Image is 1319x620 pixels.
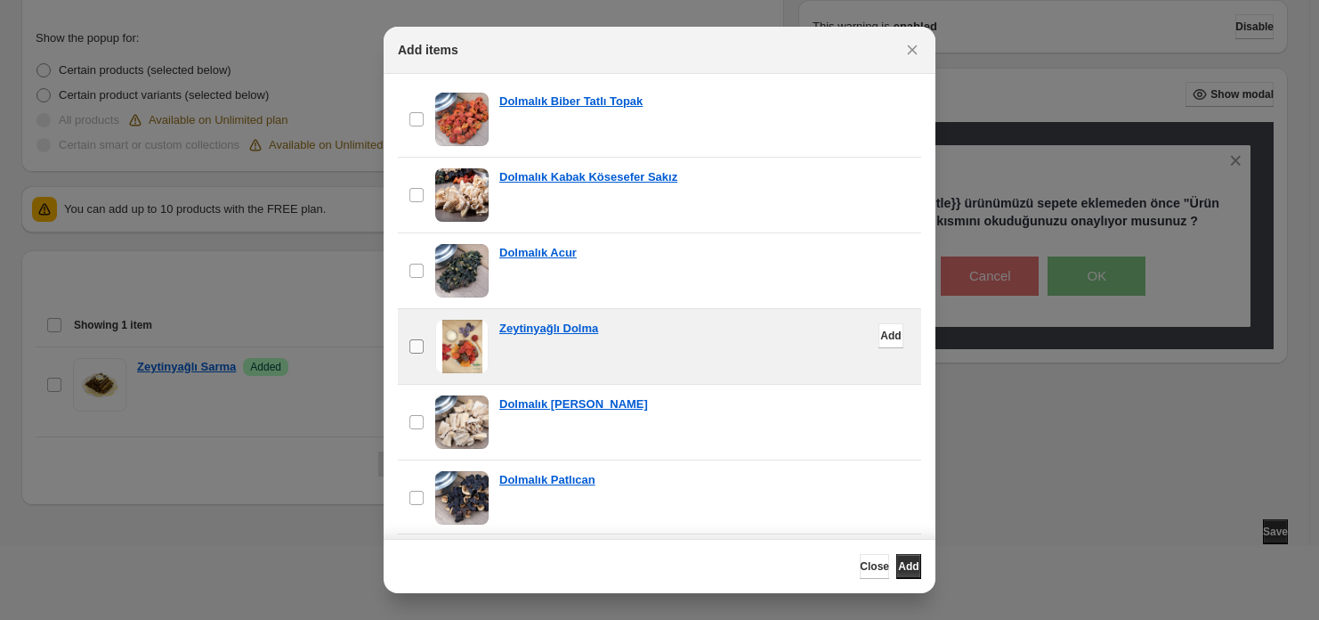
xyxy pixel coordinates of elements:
[435,471,489,525] img: Dolmalık Patlıcan
[435,396,489,449] img: Dolmalık Kabak Haylan
[499,93,643,110] a: Dolmalık Biber Tatlı Topak
[435,93,489,146] img: Dolmalık Biber Tatlı Topak
[499,471,595,489] a: Dolmalık Patlıcan
[860,554,889,579] button: Close
[898,559,918,574] span: Add
[398,41,458,59] h2: Add items
[499,396,648,413] a: Dolmalık [PERSON_NAME]
[880,329,901,343] span: Add
[896,554,921,579] button: Add
[900,37,925,62] button: Close
[499,168,677,186] a: Dolmalık Kabak Kösesefer Sakız
[860,559,889,574] span: Close
[435,168,489,222] img: Dolmalık Kabak Kösesefer Sakız
[435,244,489,298] img: Dolmalık Acur
[499,244,577,262] a: Dolmalık Acur
[878,323,903,348] button: Add
[499,320,598,338] a: Zeytinyağlı Dolma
